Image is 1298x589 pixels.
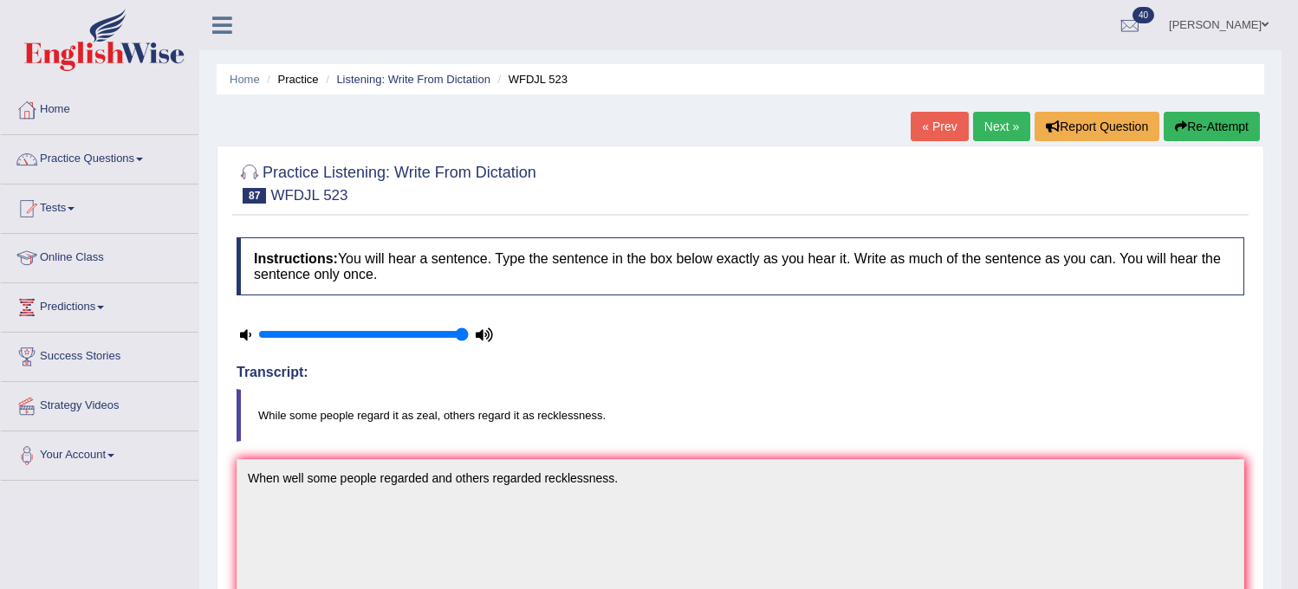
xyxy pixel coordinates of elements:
[911,112,968,141] a: « Prev
[1,86,198,129] a: Home
[1,184,198,228] a: Tests
[494,71,568,87] li: WFDJL 523
[237,365,1244,380] h4: Transcript:
[1,431,198,475] a: Your Account
[263,71,318,87] li: Practice
[1,283,198,327] a: Predictions
[243,188,266,204] span: 87
[1133,7,1154,23] span: 40
[336,73,490,86] a: Listening: Write From Dictation
[1,382,198,425] a: Strategy Videos
[254,251,338,266] b: Instructions:
[237,160,536,204] h2: Practice Listening: Write From Dictation
[1164,112,1260,141] button: Re-Attempt
[973,112,1030,141] a: Next »
[1035,112,1159,141] button: Report Question
[237,237,1244,295] h4: You will hear a sentence. Type the sentence in the box below exactly as you hear it. Write as muc...
[1,234,198,277] a: Online Class
[230,73,260,86] a: Home
[1,333,198,376] a: Success Stories
[1,135,198,178] a: Practice Questions
[270,187,347,204] small: WFDJL 523
[237,389,1244,442] blockquote: While some people regard it as zeal, others regard it as recklessness.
